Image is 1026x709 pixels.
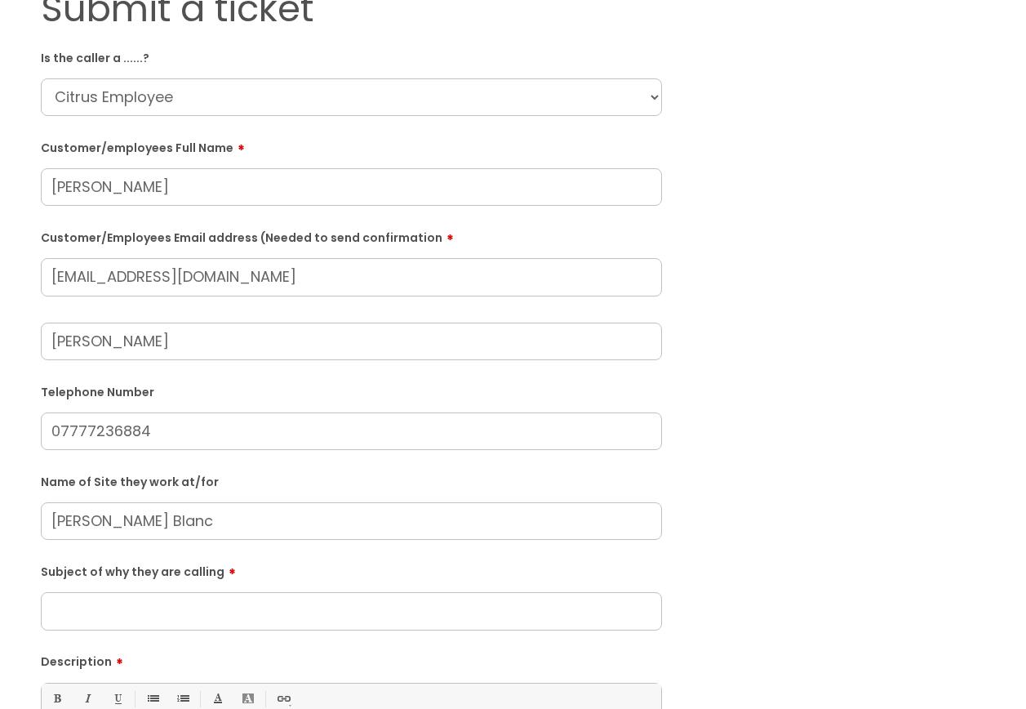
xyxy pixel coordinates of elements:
[41,560,662,579] label: Subject of why they are calling
[41,323,662,360] input: Your Name
[207,689,228,709] a: Font Color
[142,689,162,709] a: • Unordered List (Ctrl-Shift-7)
[41,136,662,155] label: Customer/employees Full Name
[41,258,662,296] input: Email
[41,472,662,489] label: Name of Site they work at/for
[273,689,293,709] a: Link
[41,225,662,245] label: Customer/Employees Email address (Needed to send confirmation
[41,48,662,65] label: Is the caller a ......?
[77,689,97,709] a: Italic (Ctrl-I)
[41,649,662,669] label: Description
[41,382,662,399] label: Telephone Number
[47,689,67,709] a: Bold (Ctrl-B)
[172,689,193,709] a: 1. Ordered List (Ctrl-Shift-8)
[107,689,127,709] a: Underline(Ctrl-U)
[238,689,258,709] a: Back Color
